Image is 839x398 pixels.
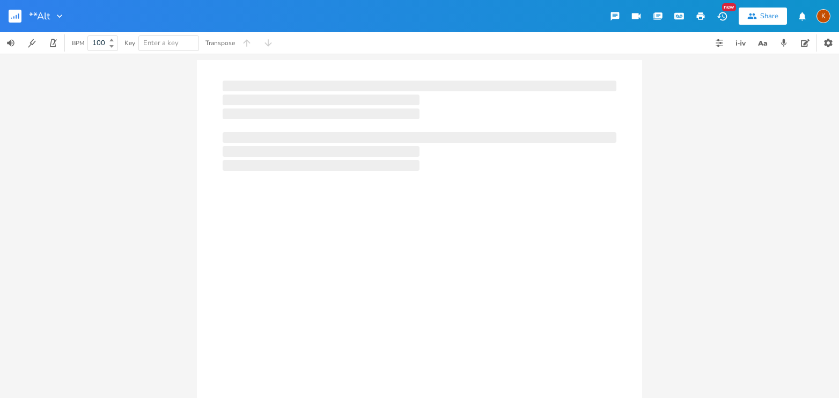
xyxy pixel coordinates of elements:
[205,40,235,46] div: Transpose
[739,8,787,25] button: Share
[72,40,84,46] div: BPM
[711,6,733,26] button: New
[760,11,778,21] div: Share
[143,38,179,48] span: Enter a key
[124,40,135,46] div: Key
[722,3,736,11] div: New
[816,9,830,23] div: Kat
[816,4,830,28] button: K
